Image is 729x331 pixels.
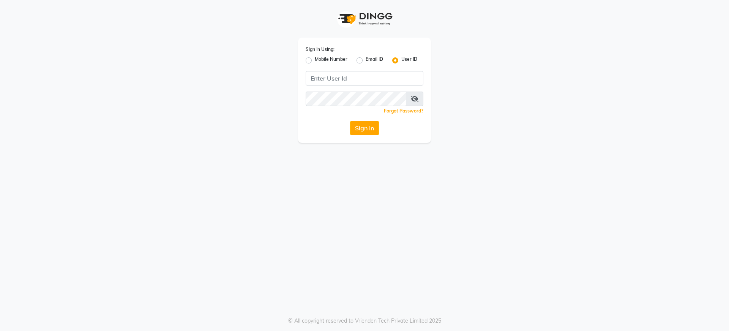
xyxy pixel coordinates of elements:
[334,8,395,30] img: logo1.svg
[401,56,417,65] label: User ID
[306,71,423,86] input: Username
[350,121,379,135] button: Sign In
[306,46,335,53] label: Sign In Using:
[384,108,423,114] a: Forgot Password?
[315,56,347,65] label: Mobile Number
[366,56,383,65] label: Email ID
[306,92,406,106] input: Username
